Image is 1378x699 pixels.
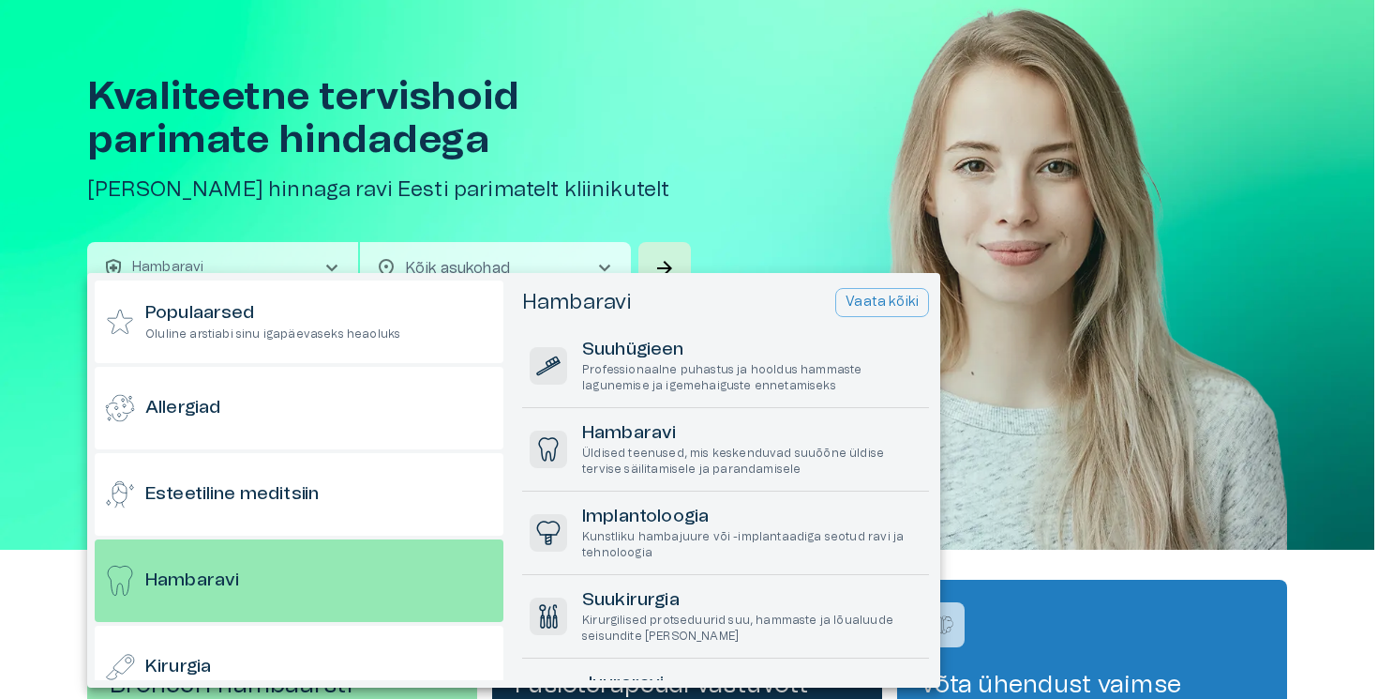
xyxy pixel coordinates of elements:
h6: Implantoloogia [582,505,921,530]
button: Vaata kõiki [835,288,929,317]
h6: Esteetiline meditsiin [145,482,319,508]
p: Professionaalne puhastus ja hooldus hammaste lagunemise ja igemehaiguste ennetamiseks [582,362,921,394]
p: Üldised teenused, mis keskenduvad suuõõne üldise tervise säilitamisele ja parandamisele [582,446,921,478]
h6: Suuhügieen [582,338,921,363]
p: Oluline arstiabi sinu igapäevaseks heaoluks [145,327,400,342]
h6: Allergiad [145,396,220,421]
p: Kunstliku hambajuure või -implantaadiga seotud ravi ja tehnoloogia [582,529,921,561]
h6: Suukirurgia [582,588,921,614]
p: Vaata kõiki [846,293,919,312]
h5: Hambaravi [522,289,632,316]
h6: Hambaravi [145,569,239,594]
h6: Hambaravi [582,421,921,447]
p: Kirurgilised protseduurid suu, hammaste ja lõualuude seisundite [PERSON_NAME] [582,613,921,645]
h6: Kirurgia [145,655,211,680]
h6: Populaarsed [145,301,400,327]
h6: Juureravi [582,672,921,697]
